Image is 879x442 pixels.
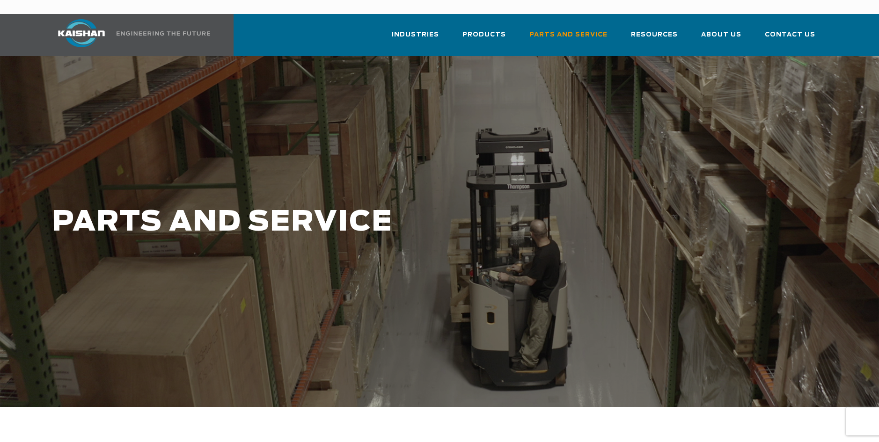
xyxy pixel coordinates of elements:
[701,29,741,40] span: About Us
[529,22,608,54] a: Parts and Service
[52,207,696,238] h1: PARTS AND SERVICE
[392,29,439,40] span: Industries
[117,31,210,36] img: Engineering the future
[631,29,678,40] span: Resources
[392,22,439,54] a: Industries
[701,22,741,54] a: About Us
[765,22,815,54] a: Contact Us
[46,19,117,47] img: kaishan logo
[765,29,815,40] span: Contact Us
[529,29,608,40] span: Parts and Service
[462,22,506,54] a: Products
[462,29,506,40] span: Products
[631,22,678,54] a: Resources
[46,14,212,56] a: Kaishan USA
